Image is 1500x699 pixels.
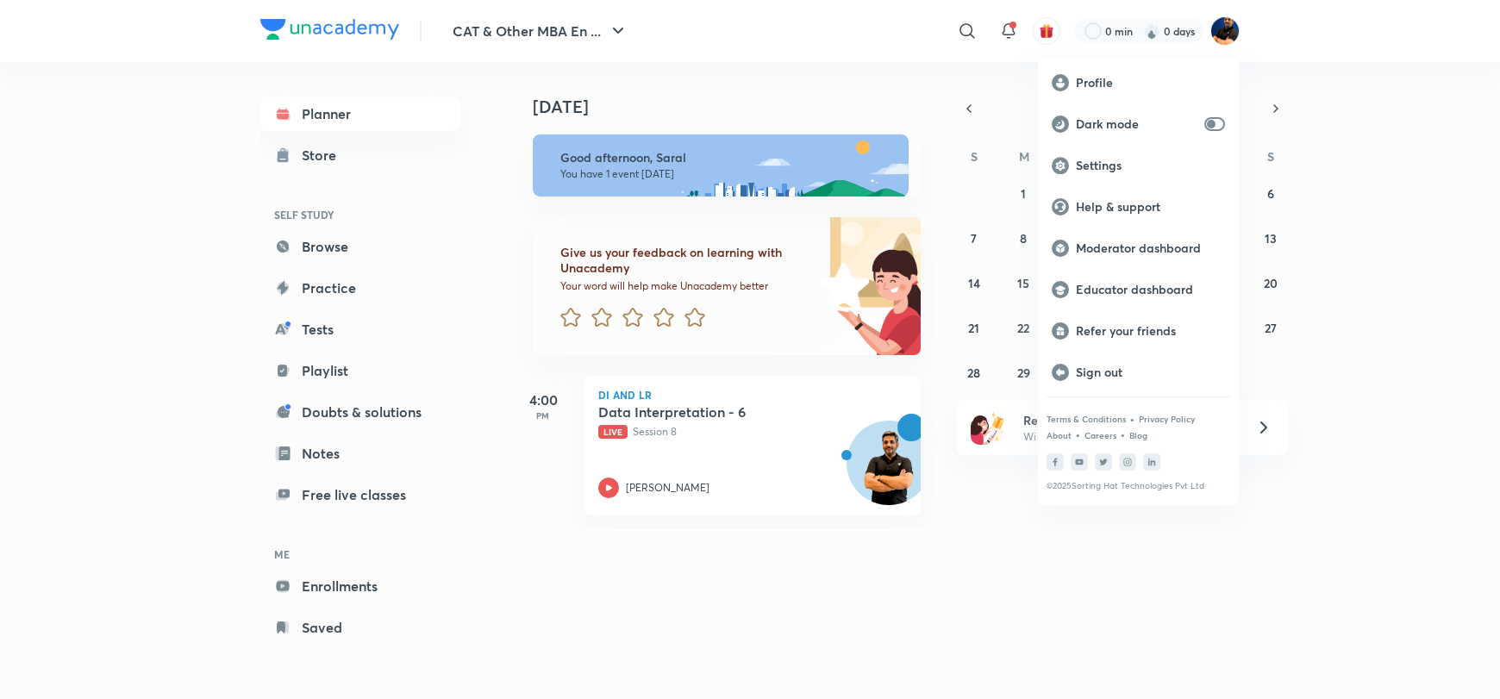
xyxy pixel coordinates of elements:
p: Moderator dashboard [1076,240,1225,256]
p: Help & support [1076,199,1225,215]
p: Terms & Conditions [1047,414,1126,424]
p: Educator dashboard [1076,282,1225,297]
div: • [1129,411,1135,427]
p: Blog [1129,430,1147,440]
p: Settings [1076,158,1225,173]
p: About [1047,430,1072,440]
p: Dark mode [1076,116,1197,132]
p: Sign out [1076,365,1225,380]
p: © 2025 Sorting Hat Technologies Pvt Ltd [1047,481,1230,491]
p: Refer your friends [1076,323,1225,339]
p: Profile [1076,75,1225,90]
div: • [1075,427,1081,442]
p: Careers [1084,430,1116,440]
iframe: Help widget launcher [1347,632,1481,680]
div: • [1120,427,1126,442]
p: Privacy Policy [1139,414,1195,424]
